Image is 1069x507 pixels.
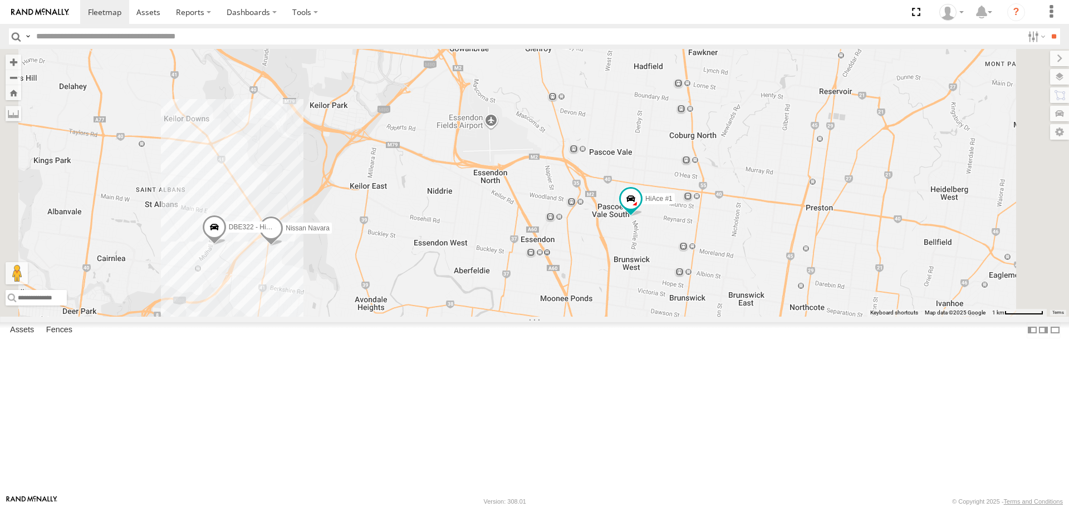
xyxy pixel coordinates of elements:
span: DBE322 - HiAce [229,224,277,232]
button: Zoom out [6,70,21,85]
span: Map data ©2025 Google [925,309,985,316]
label: Assets [4,323,40,338]
label: Search Query [23,28,32,45]
button: Zoom Home [6,85,21,100]
a: Terms and Conditions [1004,498,1063,505]
label: Dock Summary Table to the Left [1027,322,1038,338]
a: Visit our Website [6,496,57,507]
span: HiAce #1 [645,195,673,203]
button: Keyboard shortcuts [870,309,918,317]
label: Fences [41,323,78,338]
div: John Vu [935,4,968,21]
button: Drag Pegman onto the map to open Street View [6,262,28,284]
label: Measure [6,106,21,121]
button: Zoom in [6,55,21,70]
img: rand-logo.svg [11,8,69,16]
span: 1 km [992,309,1004,316]
label: Map Settings [1050,124,1069,140]
div: Version: 308.01 [484,498,526,505]
a: Terms (opens in new tab) [1052,310,1064,314]
button: Map Scale: 1 km per 66 pixels [989,309,1047,317]
div: © Copyright 2025 - [952,498,1063,505]
label: Search Filter Options [1023,28,1047,45]
span: Nissan Navara [286,224,330,232]
i: ? [1007,3,1025,21]
label: Hide Summary Table [1050,322,1061,338]
label: Dock Summary Table to the Right [1038,322,1049,338]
